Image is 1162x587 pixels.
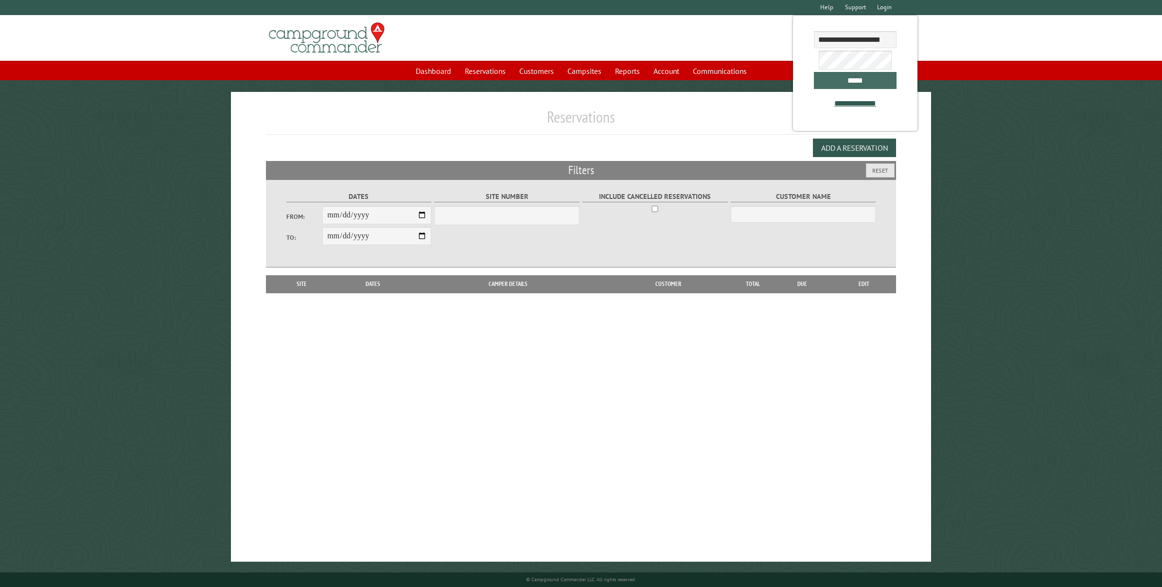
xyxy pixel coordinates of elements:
a: Account [648,62,685,80]
small: © Campground Commander LLC. All rights reserved. [526,576,636,583]
label: To: [286,233,323,242]
label: From: [286,212,323,221]
a: Dashboard [410,62,457,80]
th: Site [271,275,333,293]
h2: Filters [266,161,897,179]
th: Customer [603,275,734,293]
th: Edit [832,275,897,293]
label: Site Number [434,191,579,202]
label: Include Cancelled Reservations [582,191,727,202]
th: Due [773,275,832,293]
h1: Reservations [266,107,897,134]
button: Reset [866,163,895,178]
th: Dates [333,275,414,293]
label: Customer Name [731,191,876,202]
a: Customers [513,62,560,80]
button: Add a Reservation [813,139,896,157]
a: Reservations [459,62,511,80]
a: Reports [609,62,646,80]
a: Campsites [562,62,607,80]
th: Total [734,275,773,293]
label: Dates [286,191,431,202]
img: Campground Commander [266,19,387,57]
a: Communications [687,62,753,80]
th: Camper Details [414,275,603,293]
